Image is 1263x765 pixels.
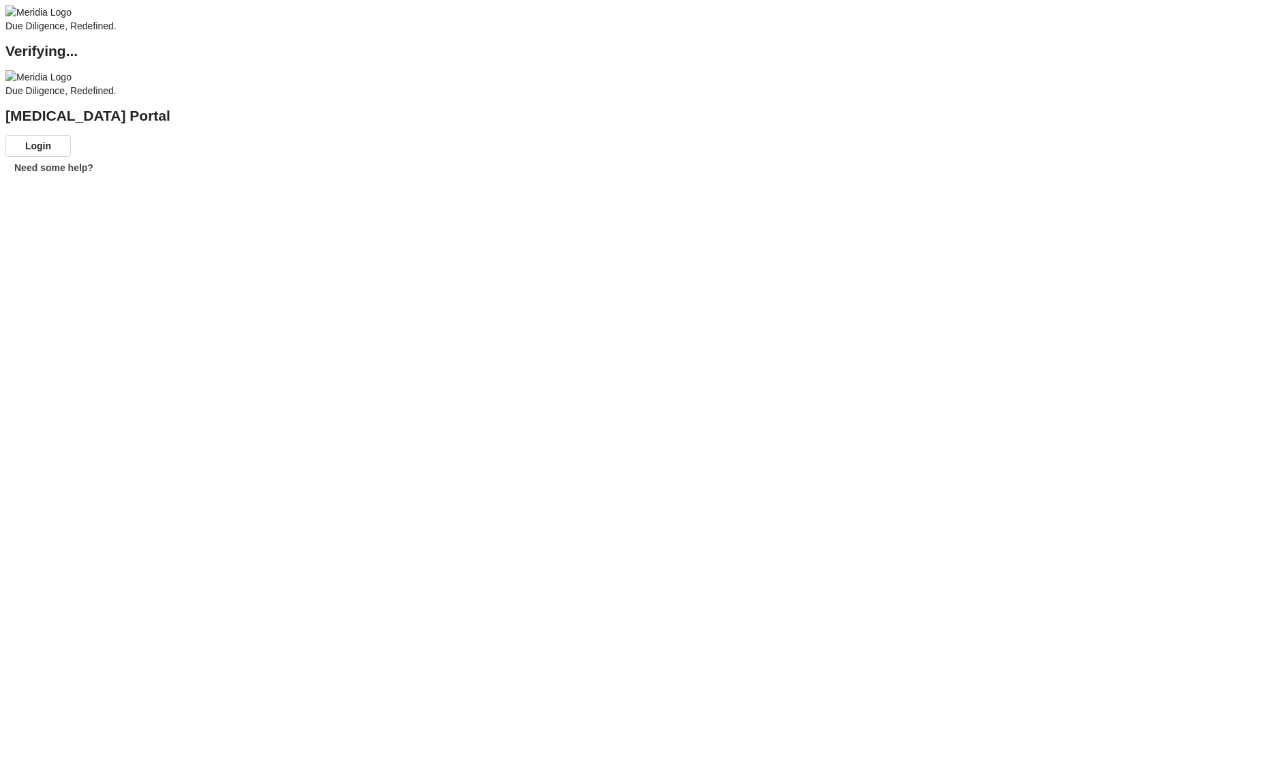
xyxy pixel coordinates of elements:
h2: [MEDICAL_DATA] Portal [5,109,1258,123]
span: Due Diligence, Redefined. [5,20,117,31]
button: Login [5,135,71,157]
h2: Verifying... [5,44,1258,58]
span: Due Diligence, Redefined. [5,85,117,96]
button: Need some help? [5,157,102,179]
img: Meridia Logo [5,5,72,19]
img: Meridia Logo [5,70,72,84]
